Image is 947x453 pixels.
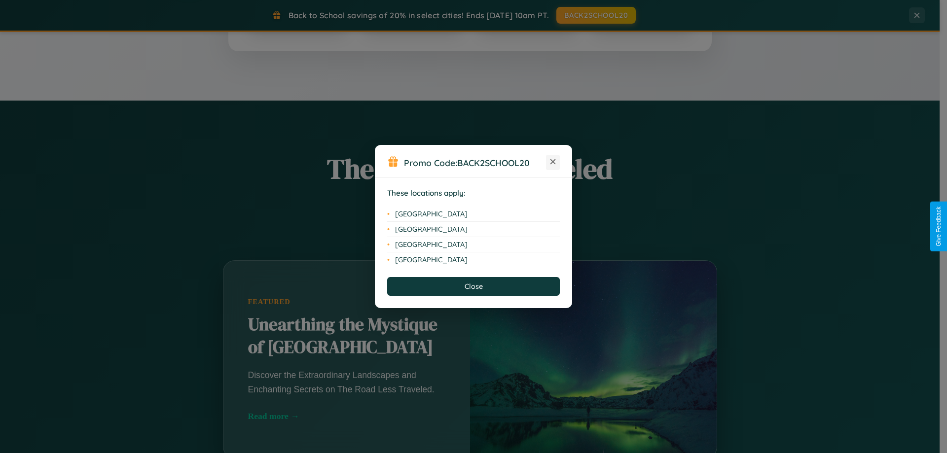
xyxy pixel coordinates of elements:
h3: Promo Code: [404,157,546,168]
strong: These locations apply: [387,188,466,198]
div: Give Feedback [935,207,942,246]
li: [GEOGRAPHIC_DATA] [387,207,560,222]
button: Close [387,277,560,296]
li: [GEOGRAPHIC_DATA] [387,237,560,252]
li: [GEOGRAPHIC_DATA] [387,222,560,237]
b: BACK2SCHOOL20 [457,157,530,168]
li: [GEOGRAPHIC_DATA] [387,252,560,267]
